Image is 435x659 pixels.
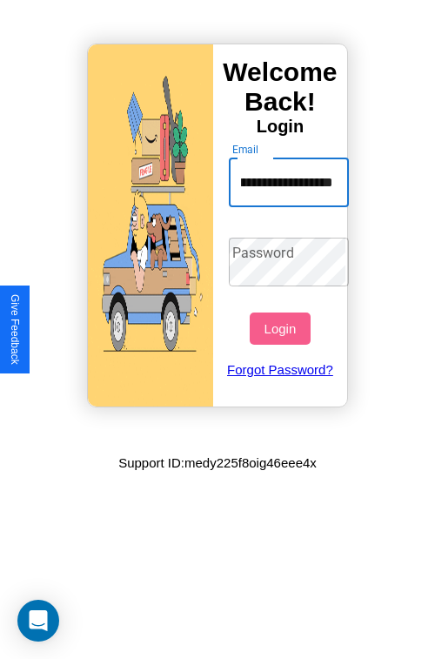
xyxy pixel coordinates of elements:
img: gif [88,44,213,407]
a: Forgot Password? [220,345,341,394]
label: Email [232,142,259,157]
div: Give Feedback [9,294,21,365]
h3: Welcome Back! [213,57,347,117]
button: Login [250,313,310,345]
div: Open Intercom Messenger [17,600,59,642]
h4: Login [213,117,347,137]
p: Support ID: medy225f8oig46eee4x [118,451,317,474]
